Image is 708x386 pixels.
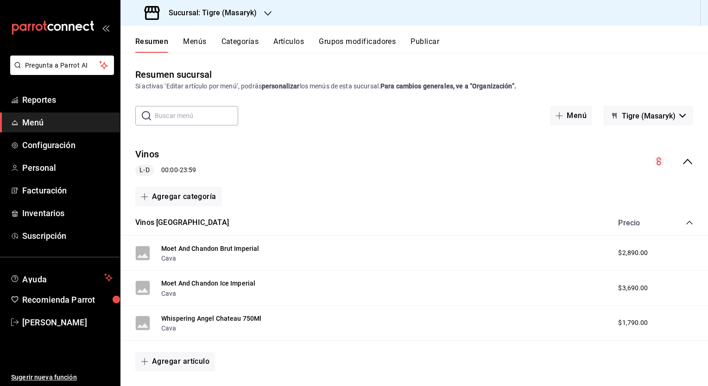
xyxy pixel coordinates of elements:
[221,37,259,53] button: Categorías
[161,254,177,263] button: Cava
[319,37,396,53] button: Grupos modificadores
[22,162,113,174] span: Personal
[22,316,113,329] span: [PERSON_NAME]
[686,219,693,226] button: collapse-category-row
[22,272,101,283] span: Ayuda
[161,279,255,288] button: Moet And Chandon Ice Imperial
[22,207,113,219] span: Inventarios
[135,37,708,53] div: navigation tabs
[618,248,648,258] span: $2,890.00
[161,7,257,19] h3: Sucursal: Tigre (Masaryk)
[11,373,113,382] span: Sugerir nueva función
[161,289,177,298] button: Cava
[161,324,177,333] button: Cava
[135,187,222,206] button: Agregar categoría
[120,140,708,183] div: collapse-menu-row
[22,184,113,197] span: Facturación
[135,165,196,176] div: 00:00 - 23:59
[135,352,215,371] button: Agregar artículo
[22,293,113,306] span: Recomienda Parrot
[135,81,693,91] div: Si activas ‘Editar artículo por menú’, podrás los menús de esta sucursal.
[161,314,262,323] button: Whispering Angel Chateau 750Ml
[603,106,693,125] button: Tigre (Masaryk)
[622,112,676,120] span: Tigre (Masaryk)
[22,139,113,151] span: Configuración
[161,244,259,253] button: Moet And Chandon Brut Imperial
[262,82,300,90] strong: personalizar
[135,148,159,161] button: Vinos
[6,67,114,77] a: Pregunta a Parrot AI
[22,116,113,129] span: Menú
[102,24,109,31] button: open_drawer_menu
[273,37,304,53] button: Artículos
[22,93,113,106] span: Reportes
[135,218,229,228] button: Vinos [GEOGRAPHIC_DATA]
[609,218,668,227] div: Precio
[136,165,153,175] span: L-D
[618,318,648,328] span: $1,790.00
[411,37,439,53] button: Publicar
[25,61,100,70] span: Pregunta a Parrot AI
[155,106,238,125] input: Buscar menú
[10,56,114,75] button: Pregunta a Parrot AI
[550,106,592,125] button: Menú
[135,68,212,81] div: Resumen sucursal
[380,82,516,90] strong: Para cambios generales, ve a “Organización”.
[135,37,168,53] button: Resumen
[22,230,113,242] span: Suscripción
[618,283,648,293] span: $3,690.00
[183,37,206,53] button: Menús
